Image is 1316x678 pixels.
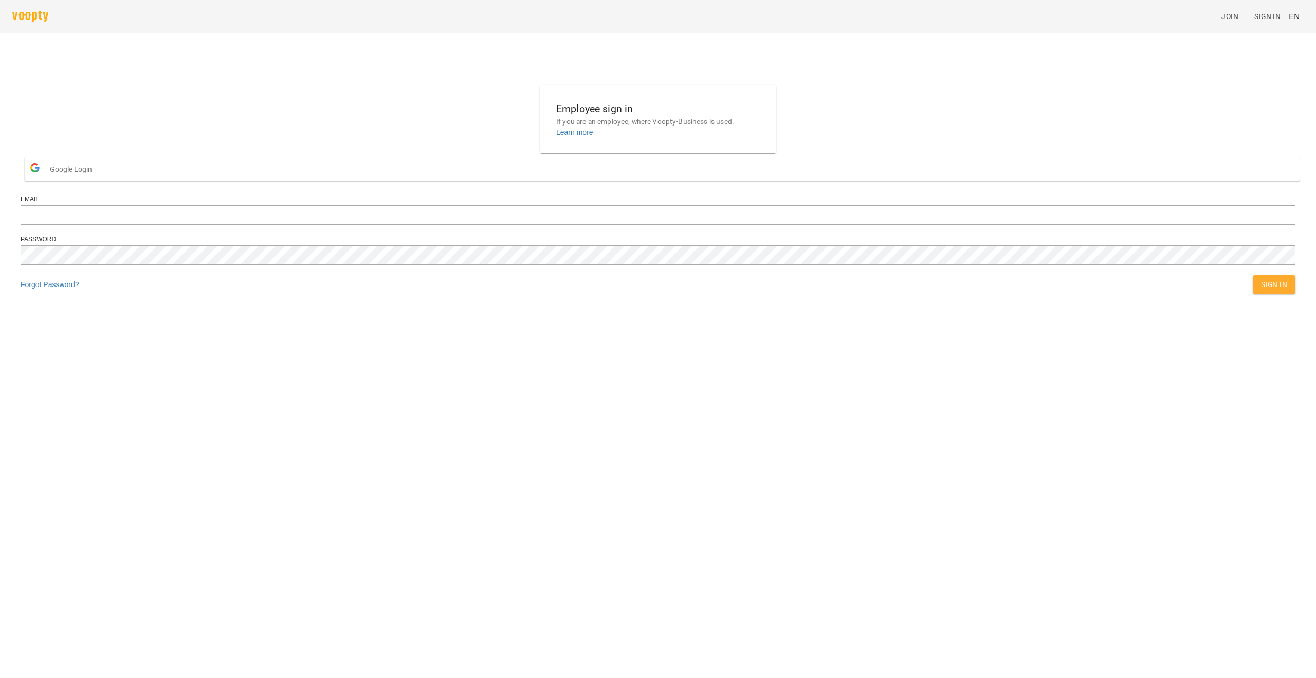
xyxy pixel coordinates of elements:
div: Email [21,195,1295,204]
img: voopty.png [12,11,48,22]
h6: Employee sign in [556,101,760,117]
p: If you are an employee, where Voopty-Business is used. [556,117,760,127]
a: Forgot Password? [21,280,79,289]
div: Password [21,235,1295,244]
button: Google Login [25,157,1300,181]
button: EN [1285,7,1304,26]
a: Join [1217,7,1250,26]
span: Google Login [50,159,97,180]
span: Join [1221,10,1238,23]
span: Sign In [1254,10,1281,23]
button: Employee sign inIf you are an employee, where Voopty-Business is used.Learn more [548,93,768,146]
span: EN [1289,11,1300,22]
a: Sign In [1250,7,1285,26]
button: Sign In [1253,275,1295,294]
span: Sign In [1261,278,1287,291]
a: Learn more [556,128,593,136]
